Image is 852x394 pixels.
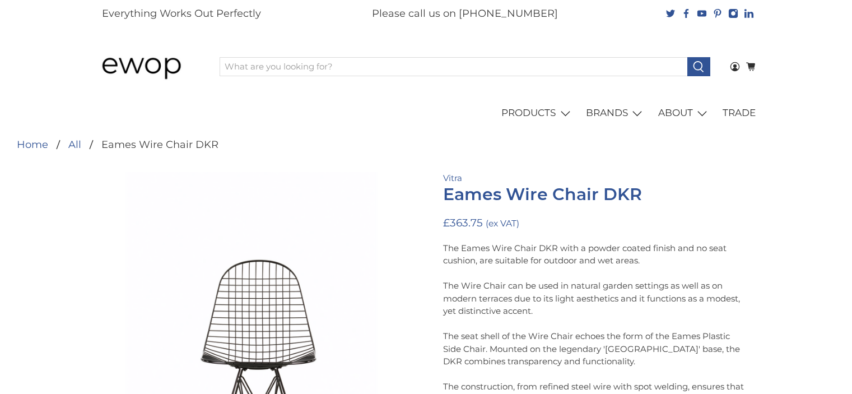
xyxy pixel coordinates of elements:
a: PRODUCTS [495,98,580,129]
a: BRANDS [580,98,652,129]
input: What are you looking for? [220,57,688,76]
li: Eames Wire Chair DKR [81,140,218,150]
p: Please call us on [PHONE_NUMBER] [372,6,558,21]
a: All [68,140,81,150]
p: Everything Works Out Perfectly [102,6,261,21]
a: TRADE [716,98,762,129]
a: ABOUT [651,98,716,129]
span: £363.75 [443,216,483,229]
nav: breadcrumbs [17,140,218,150]
small: (ex VAT) [486,218,519,229]
a: Home [17,140,48,150]
h1: Eames Wire Chair DKR [443,185,746,204]
a: Vitra [443,173,462,183]
nav: main navigation [90,98,762,129]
